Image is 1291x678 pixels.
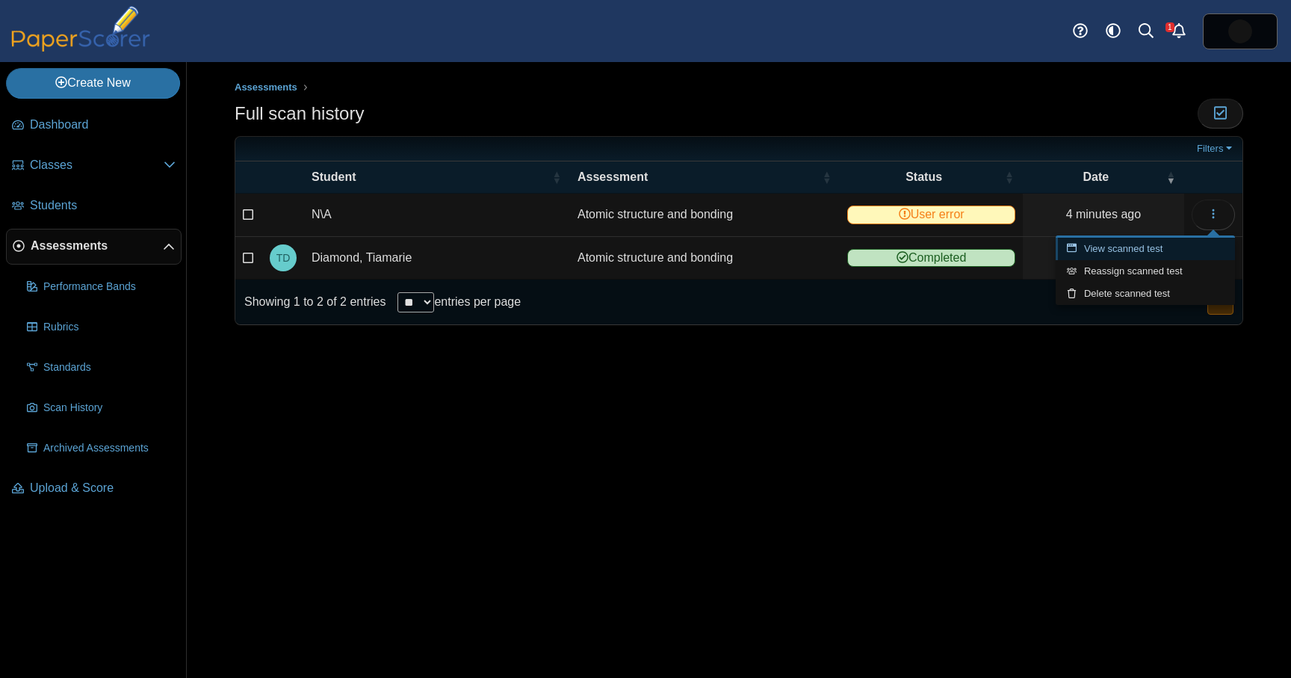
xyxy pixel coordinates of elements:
span: Status : Activate to sort [1005,161,1014,193]
span: Archived Assessments [43,441,176,456]
img: PaperScorer [6,6,155,52]
h1: Full scan history [235,101,364,126]
td: N\A [304,194,570,236]
span: Assessment : Activate to sort [822,161,831,193]
div: Showing 1 to 2 of 2 entries [235,280,386,324]
span: Tiamarie Diamond [276,253,291,263]
img: ps.FtIRDuy1UXOak3eh [1228,19,1252,43]
a: Atomic structure and bonding [570,237,840,279]
span: User error [847,206,1015,224]
span: Date : Activate to remove sorting [1166,161,1175,193]
span: Assessments [235,81,297,93]
span: Students [30,197,176,214]
span: Status [905,170,942,183]
span: Assessment [578,170,648,183]
span: Rubrics [43,320,176,335]
a: Atomic structure and bonding [570,194,840,235]
span: Performance Bands [43,280,176,295]
a: Rubrics [21,309,182,345]
span: Standards [43,360,176,375]
span: Dashboard [30,117,176,133]
a: Students [6,188,182,224]
a: Filters [1193,141,1239,156]
span: Assessments [31,238,163,254]
span: Andrew Schweitzer [1228,19,1252,43]
span: Student : Activate to sort [552,161,561,193]
a: Assessments [6,229,182,265]
td: Diamond, Tiamarie [304,237,570,280]
label: entries per page [434,295,521,308]
a: ps.FtIRDuy1UXOak3eh [1203,13,1278,49]
span: Classes [30,157,164,173]
span: Scan History [43,401,176,416]
span: Upload & Score [30,480,176,496]
span: Date [1083,170,1109,183]
a: Classes [6,148,182,184]
a: Archived Assessments [21,431,182,466]
a: View scanned test [1056,238,1235,260]
time: Aug 26, 2025 at 12:11 PM [1066,208,1142,221]
a: Alerts [1162,15,1195,48]
a: Reassign scanned test [1056,260,1235,283]
a: Delete scanned test [1056,283,1235,305]
a: Standards [21,350,182,386]
a: Upload & Score [6,471,182,507]
a: Assessments [231,78,301,97]
a: Dashboard [6,108,182,144]
a: PaperScorer [6,41,155,54]
a: Performance Bands [21,269,182,305]
a: Scan History [21,390,182,426]
span: Completed [847,249,1015,267]
span: Student [312,170,356,183]
a: Create New [6,68,180,98]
